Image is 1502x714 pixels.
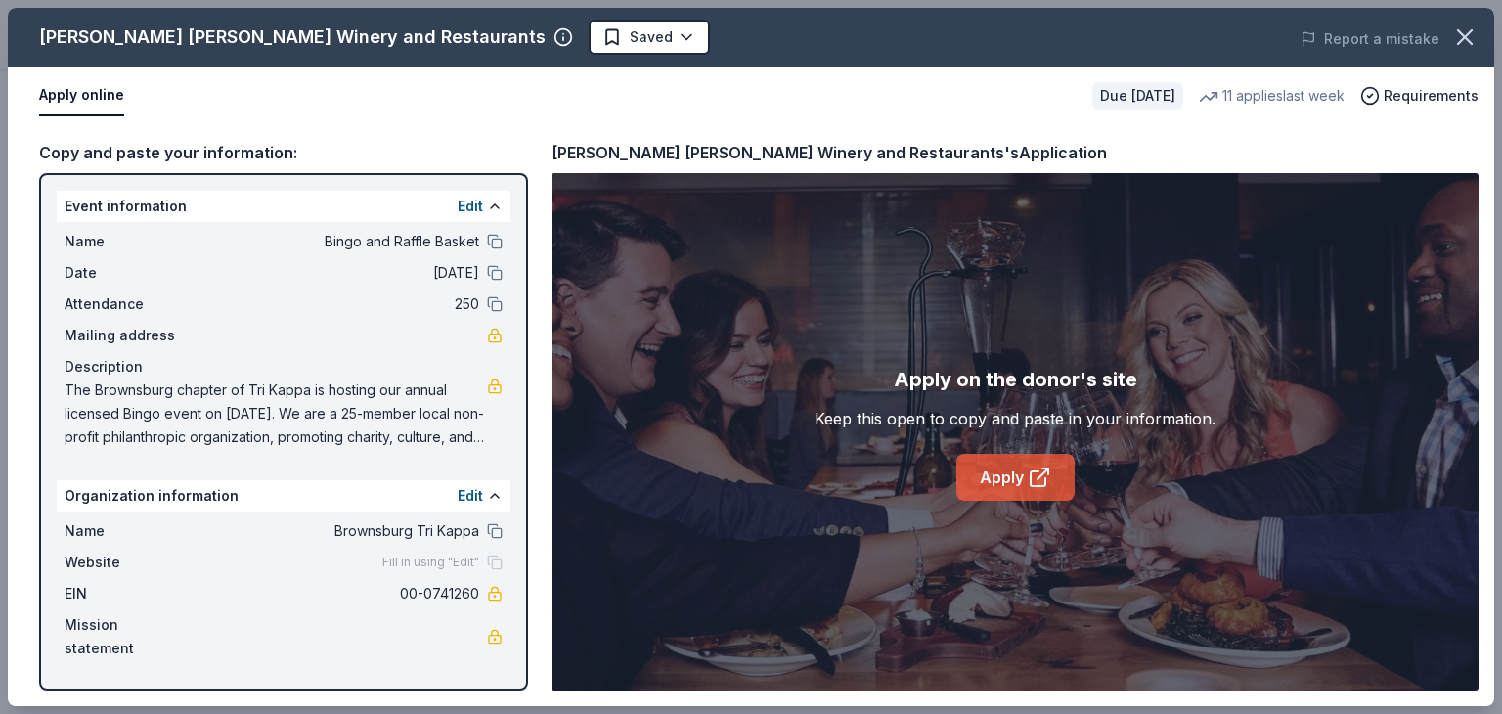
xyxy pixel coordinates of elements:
[458,484,483,508] button: Edit
[65,379,487,449] span: The Brownsburg chapter of Tri Kappa is hosting our annual licensed Bingo event on [DATE]. We are ...
[196,519,479,543] span: Brownsburg Tri Kappa
[65,582,196,605] span: EIN
[589,20,710,55] button: Saved
[894,364,1137,395] div: Apply on the donor's site
[1301,27,1439,51] button: Report a mistake
[65,519,196,543] span: Name
[65,551,196,574] span: Website
[65,324,196,347] span: Mailing address
[552,140,1107,165] div: [PERSON_NAME] [PERSON_NAME] Winery and Restaurants's Application
[65,292,196,316] span: Attendance
[65,230,196,253] span: Name
[458,195,483,218] button: Edit
[1199,84,1345,108] div: 11 applies last week
[39,75,124,116] button: Apply online
[815,407,1215,430] div: Keep this open to copy and paste in your information.
[65,355,503,379] div: Description
[1360,84,1479,108] button: Requirements
[39,22,546,53] div: [PERSON_NAME] [PERSON_NAME] Winery and Restaurants
[65,261,196,285] span: Date
[196,230,479,253] span: Bingo and Raffle Basket
[382,555,479,570] span: Fill in using "Edit"
[39,140,528,165] div: Copy and paste your information:
[196,261,479,285] span: [DATE]
[196,292,479,316] span: 250
[1092,82,1183,110] div: Due [DATE]
[956,454,1075,501] a: Apply
[57,480,510,512] div: Organization information
[1384,84,1479,108] span: Requirements
[57,191,510,222] div: Event information
[630,25,673,49] span: Saved
[196,582,479,605] span: 00-0741260
[65,613,196,660] span: Mission statement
